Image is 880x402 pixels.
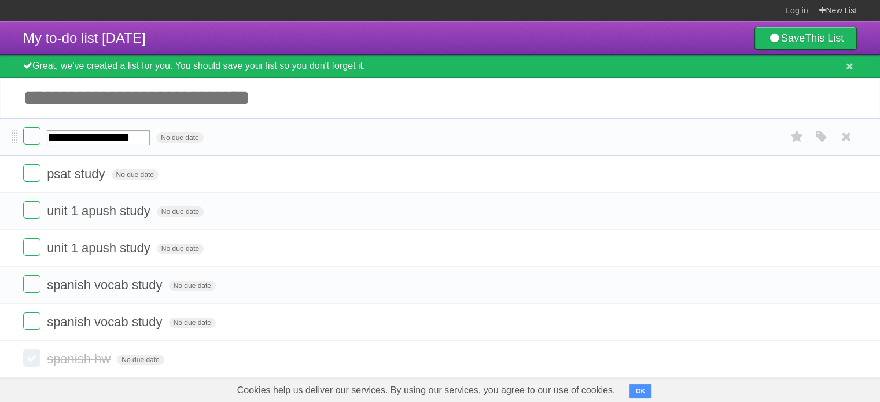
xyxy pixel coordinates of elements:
span: No due date [112,169,159,180]
span: unit 1 apush study [47,204,153,218]
label: Done [23,238,40,256]
span: No due date [157,206,204,217]
label: Done [23,164,40,182]
span: No due date [169,281,216,291]
span: No due date [157,244,204,254]
span: spanish vocab study [47,278,165,292]
label: Done [23,201,40,219]
span: No due date [156,132,203,143]
span: No due date [117,355,164,365]
span: unit 1 apush study [47,241,153,255]
label: Done [23,349,40,367]
span: psat study [47,167,108,181]
span: spanish hw [47,352,113,366]
span: spanish vocab study [47,315,165,329]
label: Done [23,127,40,145]
label: Star task [786,127,808,146]
span: Cookies help us deliver our services. By using our services, you agree to our use of cookies. [226,379,627,402]
b: This List [805,32,844,44]
span: No due date [169,318,216,328]
button: OK [629,384,652,398]
label: Done [23,312,40,330]
a: SaveThis List [754,27,857,50]
span: My to-do list [DATE] [23,30,146,46]
label: Done [23,275,40,293]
